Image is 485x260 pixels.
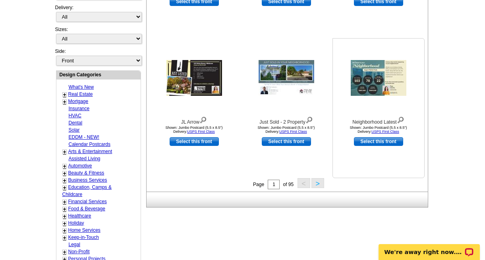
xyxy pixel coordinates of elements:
[63,213,66,219] a: +
[262,137,311,146] a: use this design
[199,115,207,124] img: view design details
[151,126,238,134] div: Shown: Jumbo Postcard (5.5 x 8.5") Delivery:
[69,142,110,147] a: Calendar Postcards
[63,99,66,105] a: +
[298,178,310,188] button: <
[68,91,93,97] a: Real Estate
[68,220,84,226] a: Holiday
[63,149,66,155] a: +
[69,106,90,111] a: Insurance
[354,137,403,146] a: use this design
[63,220,66,227] a: +
[151,115,238,126] div: JL Arrow
[373,235,485,260] iframe: LiveChat chat widget
[63,163,66,169] a: +
[311,178,324,188] button: >
[243,115,330,126] div: Just Sold - 2 Property
[68,213,91,219] a: Healthcare
[243,126,330,134] div: Shown: Jumbo Postcard (5.5 x 8.5") Delivery:
[62,184,112,197] a: Education, Camps & Childcare
[69,127,80,133] a: Solar
[351,60,406,96] img: Neighborhood Latest
[69,84,94,90] a: What's New
[68,149,112,154] a: Arts & Entertainment
[279,130,307,134] a: USPS First Class
[55,26,141,48] div: Sizes:
[55,4,141,26] div: Delivery:
[68,235,99,240] a: Keep-in-Touch
[69,134,99,140] a: EDDM - NEW!
[283,182,294,187] span: of 95
[69,113,81,118] a: HVAC
[68,99,89,104] a: Mortgage
[55,48,141,66] div: Side:
[397,115,404,124] img: view design details
[68,170,104,176] a: Beauty & Fitness
[187,130,215,134] a: USPS First Class
[63,249,66,255] a: +
[305,115,313,124] img: view design details
[259,60,314,96] img: Just Sold - 2 Property
[68,199,107,204] a: Financial Services
[170,137,219,146] a: use this design
[56,71,141,78] div: Design Categories
[63,206,66,212] a: +
[68,163,92,169] a: Automotive
[69,242,80,247] a: Legal
[63,227,66,234] a: +
[335,115,422,126] div: Neighborhood Latest
[63,170,66,177] a: +
[68,249,90,254] a: Non-Profit
[166,60,222,96] img: JL Arrow
[63,235,66,241] a: +
[63,177,66,184] a: +
[63,199,66,205] a: +
[68,177,107,183] a: Business Services
[63,184,66,191] a: +
[68,227,100,233] a: Home Services
[253,182,264,187] span: Page
[63,91,66,98] a: +
[371,130,399,134] a: USPS First Class
[335,126,422,134] div: Shown: Jumbo Postcard (5.5 x 8.5") Delivery:
[69,156,100,161] a: Assisted Living
[68,206,105,211] a: Food & Beverage
[69,120,83,126] a: Dental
